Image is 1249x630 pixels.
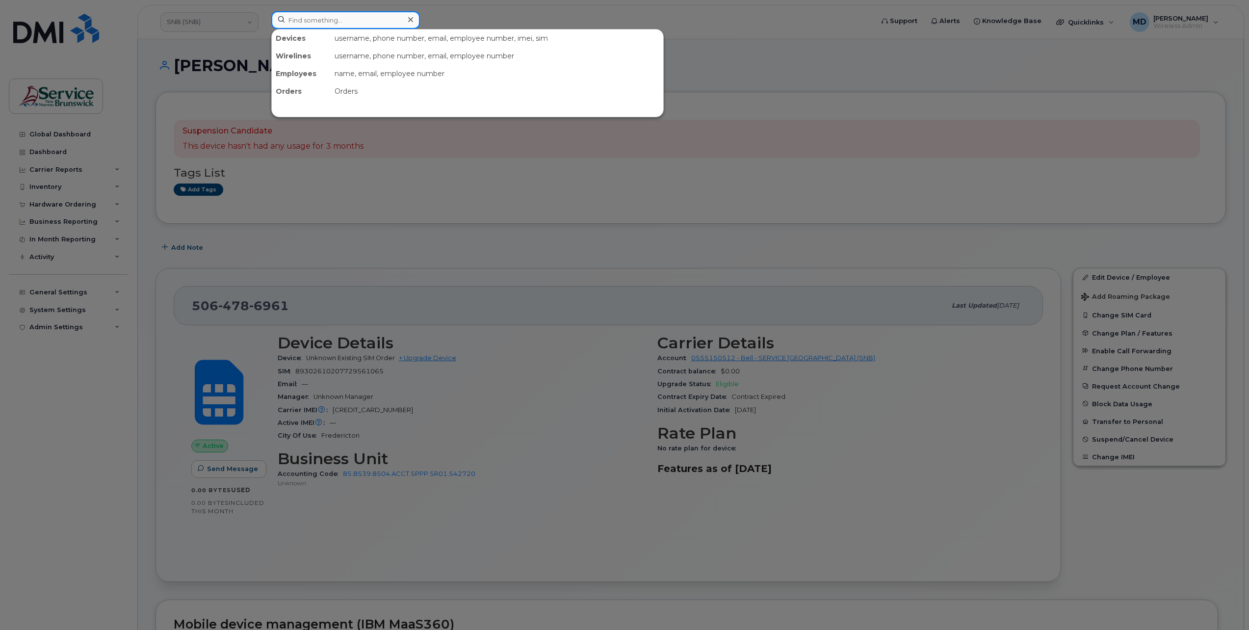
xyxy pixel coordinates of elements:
div: username, phone number, email, employee number [331,47,663,65]
div: Devices [272,29,331,47]
div: username, phone number, email, employee number, imei, sim [331,29,663,47]
div: Wirelines [272,47,331,65]
div: Orders [272,82,331,100]
div: name, email, employee number [331,65,663,82]
div: Employees [272,65,331,82]
div: Orders [331,82,663,100]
